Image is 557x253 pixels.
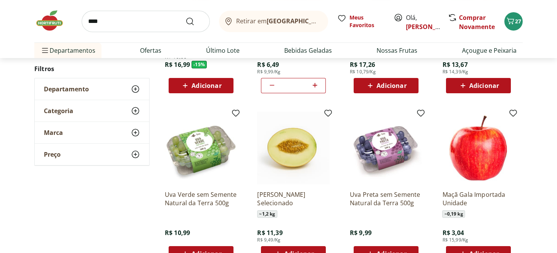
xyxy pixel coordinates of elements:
[350,112,422,184] img: Uva Preta sem Semente Natural da Terra 500g
[44,151,61,158] span: Preço
[236,18,320,24] span: Retirar em
[377,46,417,55] a: Nossas Frutas
[446,78,511,93] button: Adicionar
[442,190,515,207] a: Maçã Gala Importada Unidade
[165,60,190,69] span: R$ 16,99
[257,210,277,218] span: ~ 1,2 kg
[337,14,385,29] a: Meus Favoritos
[165,190,237,207] a: Uva Verde sem Semente Natural da Terra 500g
[44,85,89,93] span: Departamento
[257,237,280,243] span: R$ 9,49/Kg
[459,13,495,31] a: Comprar Novamente
[140,46,161,55] a: Ofertas
[34,9,72,32] img: Hortifruti
[219,11,328,32] button: Retirar em[GEOGRAPHIC_DATA]/[GEOGRAPHIC_DATA]
[350,60,375,69] span: R$ 17,26
[469,83,499,89] span: Adicionar
[267,17,395,25] b: [GEOGRAPHIC_DATA]/[GEOGRAPHIC_DATA]
[44,129,63,136] span: Marca
[40,41,95,60] span: Departamentos
[44,107,73,115] span: Categoria
[257,190,330,207] a: [PERSON_NAME] Selecionado
[442,69,468,75] span: R$ 14,39/Kg
[185,17,204,26] button: Submit Search
[377,83,406,89] span: Adicionar
[350,229,372,237] span: R$ 9,99
[350,69,376,75] span: R$ 10,79/Kg
[504,12,523,31] button: Carrinho
[284,46,332,55] a: Bebidas Geladas
[192,61,207,68] span: - 15 %
[165,229,190,237] span: R$ 10,99
[515,18,521,25] span: 27
[442,237,468,243] span: R$ 15,99/Kg
[35,78,149,100] button: Departamento
[192,83,221,89] span: Adicionar
[165,112,237,184] img: Uva Verde sem Semente Natural da Terra 500g
[35,122,149,143] button: Marca
[349,14,385,29] span: Meus Favoritos
[257,229,282,237] span: R$ 11,39
[442,60,467,69] span: R$ 13,67
[442,112,515,184] img: Maçã Gala Importada Unidade
[35,100,149,122] button: Categoria
[257,112,330,184] img: Melão Amarelo Selecionado
[82,11,210,32] input: search
[442,229,464,237] span: R$ 3,04
[257,60,279,69] span: R$ 6,49
[257,69,280,75] span: R$ 9,99/Kg
[40,41,50,60] button: Menu
[350,190,422,207] a: Uva Preta sem Semente Natural da Terra 500g
[406,23,456,31] a: [PERSON_NAME]
[406,13,440,31] span: Olá,
[462,46,517,55] a: Açougue e Peixaria
[442,210,465,218] span: ~ 0,19 kg
[354,78,419,93] button: Adicionar
[169,78,233,93] button: Adicionar
[34,61,150,76] h2: Filtros
[35,144,149,165] button: Preço
[206,46,240,55] a: Último Lote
